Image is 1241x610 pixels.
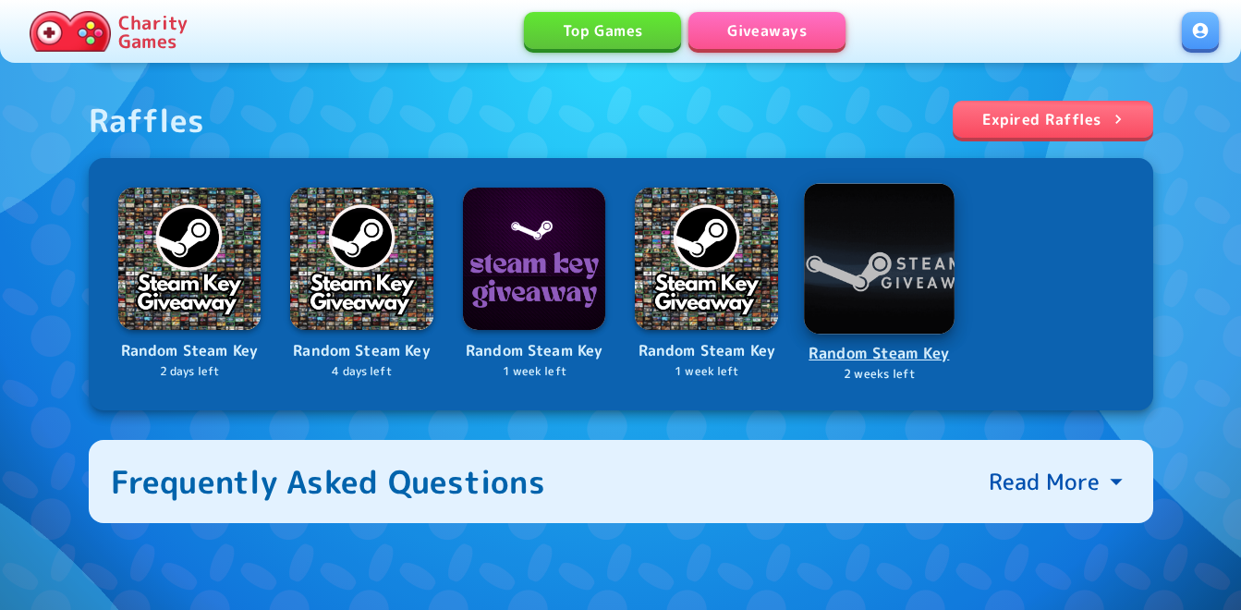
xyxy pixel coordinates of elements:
a: Charity Games [22,7,195,55]
p: Random Steam Key [463,339,606,363]
img: Logo [118,188,262,331]
p: 1 week left [463,363,606,381]
p: Random Steam Key [806,341,953,366]
a: LogoRandom Steam Key4 days left [290,188,433,381]
p: 2 weeks left [806,365,953,383]
a: Expired Raffles [953,101,1153,138]
a: LogoRandom Steam Key1 week left [635,188,778,381]
a: Top Games [524,12,681,49]
p: Read More [989,467,1100,496]
p: 4 days left [290,363,433,381]
p: 1 week left [635,363,778,381]
button: Frequently Asked QuestionsRead More [89,440,1153,523]
p: Random Steam Key [118,339,262,363]
p: 2 days left [118,363,262,381]
p: Random Steam Key [290,339,433,363]
img: Logo [290,188,433,331]
img: Logo [804,183,955,334]
img: Logo [635,188,778,331]
img: Charity.Games [30,11,111,52]
p: Random Steam Key [635,339,778,363]
div: Raffles [89,101,205,140]
a: Giveaways [688,12,846,49]
div: Frequently Asked Questions [111,462,546,501]
a: LogoRandom Steam Key1 week left [463,188,606,381]
img: Logo [463,188,606,331]
a: LogoRandom Steam Key2 days left [118,188,262,381]
a: LogoRandom Steam Key2 weeks left [806,185,953,384]
p: Charity Games [118,13,188,50]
